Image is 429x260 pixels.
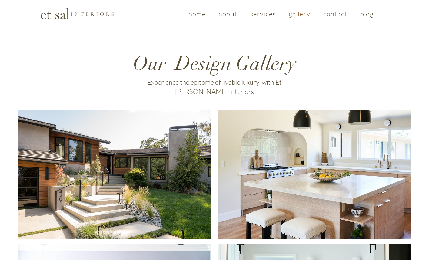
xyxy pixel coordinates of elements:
[78,171,150,178] span: [GEOGRAPHIC_DATA]
[147,78,282,96] span: Experience the epitome of livable luxury with Et [PERSON_NAME] Interiors
[218,110,411,239] a: Santa Rosa Organic Modern
[250,171,378,178] span: Santa [PERSON_NAME] Organic Modern
[18,110,211,239] a: Westlake Village Modern
[360,10,374,18] span: blog
[188,10,206,18] span: home
[283,7,315,21] a: gallery
[183,7,211,21] a: home
[318,7,352,21] a: contact
[214,7,243,21] a: about
[289,10,310,18] span: gallery
[323,10,347,18] span: contact
[40,7,114,20] img: Et Sal Logo
[250,10,276,18] span: services
[133,52,296,76] span: Our Design Gallery
[219,10,237,18] span: about
[355,7,379,21] a: blog
[245,7,281,21] a: services
[183,7,379,21] nav: Site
